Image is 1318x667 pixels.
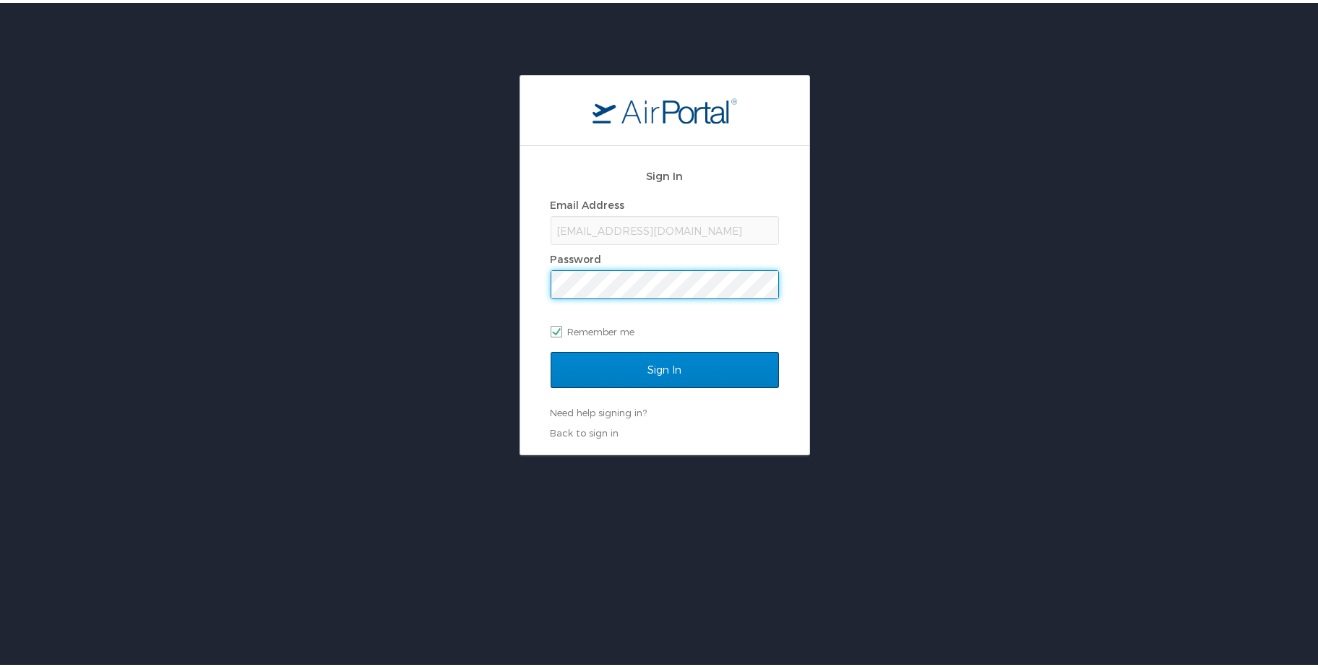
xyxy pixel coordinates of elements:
a: Back to sign in [551,424,619,436]
input: Sign In [551,349,779,385]
label: Remember me [551,318,779,340]
label: Password [551,250,602,262]
a: Need help signing in? [551,404,647,416]
img: logo [593,95,737,121]
label: Email Address [551,196,625,208]
h2: Sign In [551,165,779,181]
